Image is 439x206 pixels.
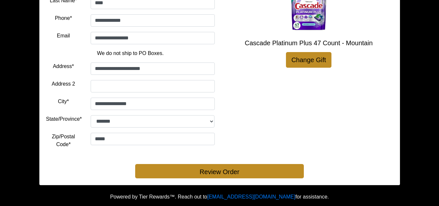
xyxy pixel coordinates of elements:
[53,62,74,70] label: Address*
[286,52,332,68] a: Change Gift
[58,98,69,105] label: City*
[55,14,72,22] label: Phone*
[52,80,75,88] label: Address 2
[51,49,210,57] p: We do not ship to PO Boxes.
[225,39,393,47] h5: Cascade Platinum Plus 47 Count - Mountain
[46,115,82,123] label: State/Province*
[110,194,329,199] span: Powered by Tier Rewards™. Reach out to for assistance.
[207,194,295,199] a: [EMAIL_ADDRESS][DOMAIN_NAME]
[135,164,304,178] button: Review Order
[46,133,81,148] label: Zip/Postal Code*
[57,32,70,40] label: Email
